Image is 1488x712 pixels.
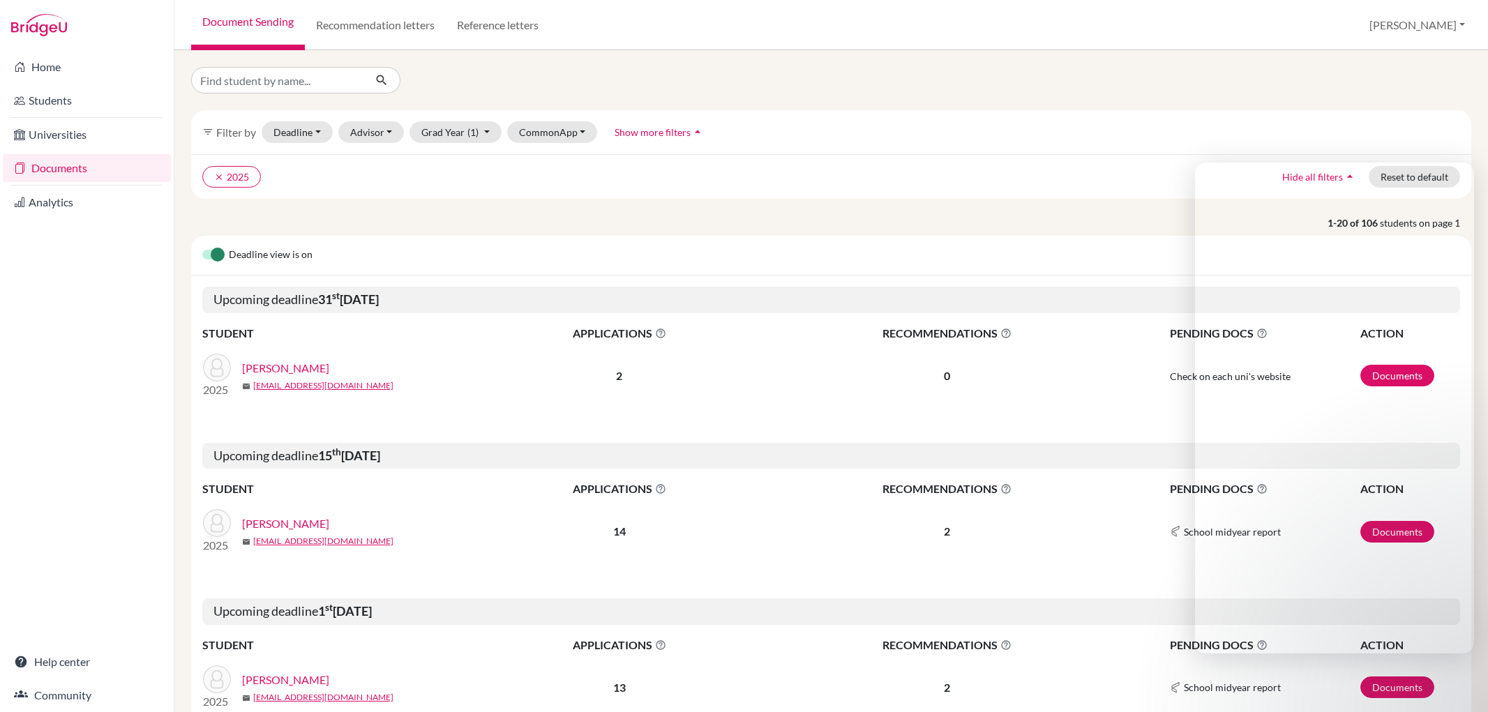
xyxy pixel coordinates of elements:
button: Advisor [338,121,405,143]
h5: Upcoming deadline [202,287,1460,313]
img: Bridge-U [11,14,67,36]
span: mail [242,694,250,702]
sup: st [325,602,333,613]
img: Common App logo [1170,682,1181,693]
p: 2025 [203,537,231,554]
p: 2 [758,523,1136,540]
button: CommonApp [507,121,598,143]
b: 15 [DATE] [318,448,380,463]
th: STUDENT [202,480,481,498]
span: School midyear report [1184,680,1281,695]
b: 13 [613,681,626,694]
span: APPLICATIONS [482,480,756,497]
button: Grad Year(1) [409,121,502,143]
span: PENDING DOCS [1170,480,1359,497]
p: 0 [758,368,1136,384]
a: Help center [3,648,171,676]
img: Common App logo [1170,526,1181,537]
img: Leine, Michelle [203,354,231,381]
th: STUDENT [202,324,481,342]
a: Home [3,53,171,81]
i: filter_list [202,126,213,137]
a: [EMAIL_ADDRESS][DOMAIN_NAME] [253,535,393,547]
span: Filter by [216,126,256,139]
span: RECOMMENDATIONS [758,480,1136,497]
h5: Upcoming deadline [202,598,1460,625]
i: clear [214,172,224,182]
span: mail [242,382,250,391]
iframe: Intercom live chat [1441,665,1474,698]
b: 1 [DATE] [318,603,372,619]
img: Calian, Roxanne [203,665,231,693]
a: [PERSON_NAME] [242,672,329,688]
span: Deadline view is on [229,247,313,264]
p: 2 [758,679,1136,696]
span: School midyear report [1184,524,1281,539]
b: 31 [DATE] [318,291,379,307]
img: Kimmel, Ava [203,509,231,537]
span: PENDING DOCS [1170,325,1359,342]
th: STUDENT [202,636,481,654]
span: RECOMMENDATIONS [758,637,1136,653]
i: arrow_drop_up [691,125,705,139]
a: Students [3,86,171,114]
sup: st [332,290,340,301]
sup: th [332,446,341,457]
span: Show more filters [615,126,691,138]
b: 14 [613,524,626,538]
a: [PERSON_NAME] [242,515,329,532]
a: Universities [3,121,171,149]
span: Check on each uni's website [1170,370,1291,382]
span: (1) [467,126,479,138]
span: APPLICATIONS [482,325,756,342]
a: [EMAIL_ADDRESS][DOMAIN_NAME] [253,379,393,392]
span: RECOMMENDATIONS [758,325,1136,342]
a: [PERSON_NAME] [242,360,329,377]
input: Find student by name... [191,67,364,93]
a: Documents [1360,676,1434,698]
span: PENDING DOCS [1170,637,1359,653]
a: Community [3,681,171,709]
span: mail [242,538,250,546]
a: [EMAIL_ADDRESS][DOMAIN_NAME] [253,691,393,704]
button: Show more filtersarrow_drop_up [603,121,716,143]
b: 2 [616,369,622,382]
button: [PERSON_NAME] [1363,12,1471,38]
iframe: Intercom live chat [1195,162,1474,653]
a: Documents [3,154,171,182]
p: 2025 [203,693,231,710]
button: clear2025 [202,166,261,188]
span: APPLICATIONS [482,637,756,653]
a: Analytics [3,188,171,216]
h5: Upcoming deadline [202,443,1460,469]
p: 2025 [203,381,231,398]
button: Deadline [262,121,333,143]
